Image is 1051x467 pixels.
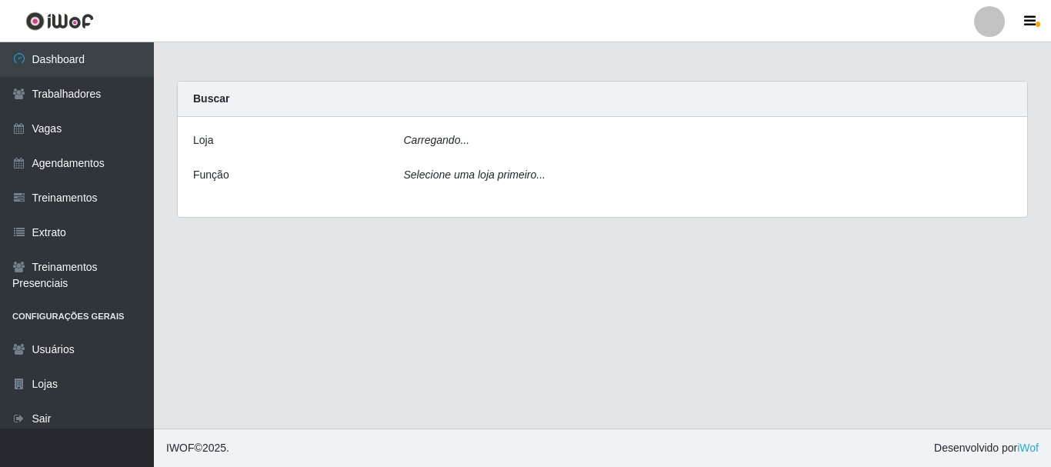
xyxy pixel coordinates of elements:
img: CoreUI Logo [25,12,94,31]
i: Selecione uma loja primeiro... [404,168,546,181]
span: Desenvolvido por [934,440,1039,456]
a: iWof [1017,442,1039,454]
label: Loja [193,132,213,148]
strong: Buscar [193,92,229,105]
span: IWOF [166,442,195,454]
span: © 2025 . [166,440,229,456]
i: Carregando... [404,134,470,146]
label: Função [193,167,229,183]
